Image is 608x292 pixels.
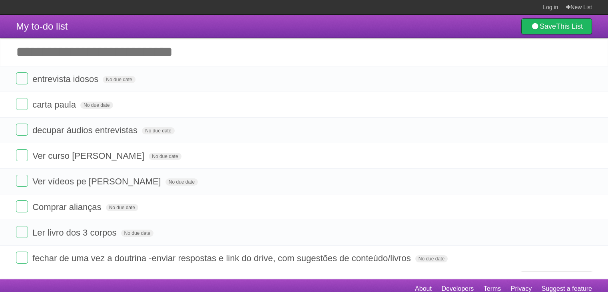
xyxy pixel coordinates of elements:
[32,228,118,238] span: Ler livro dos 3 corpos
[32,125,140,135] span: decupar áudios entrevistas
[16,252,28,264] label: Done
[32,176,163,186] span: Ver vídeos pe [PERSON_NAME]
[106,204,138,211] span: No due date
[32,202,103,212] span: Comprar alianças
[142,127,174,134] span: No due date
[16,175,28,187] label: Done
[16,21,68,32] span: My to-do list
[32,100,78,110] span: carta paula
[80,102,113,109] span: No due date
[556,22,583,30] b: This List
[149,153,181,160] span: No due date
[121,230,153,237] span: No due date
[521,18,592,34] a: SaveThis List
[16,124,28,136] label: Done
[16,149,28,161] label: Done
[415,255,448,262] span: No due date
[32,151,146,161] span: Ver curso [PERSON_NAME]
[16,72,28,84] label: Done
[32,74,100,84] span: entrevista idosos
[103,76,135,83] span: No due date
[32,253,413,263] span: fechar de uma vez a doutrina -enviar respostas e link do drive, com sugestões de conteúdo/livros
[165,178,198,186] span: No due date
[16,226,28,238] label: Done
[16,200,28,212] label: Done
[16,98,28,110] label: Done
